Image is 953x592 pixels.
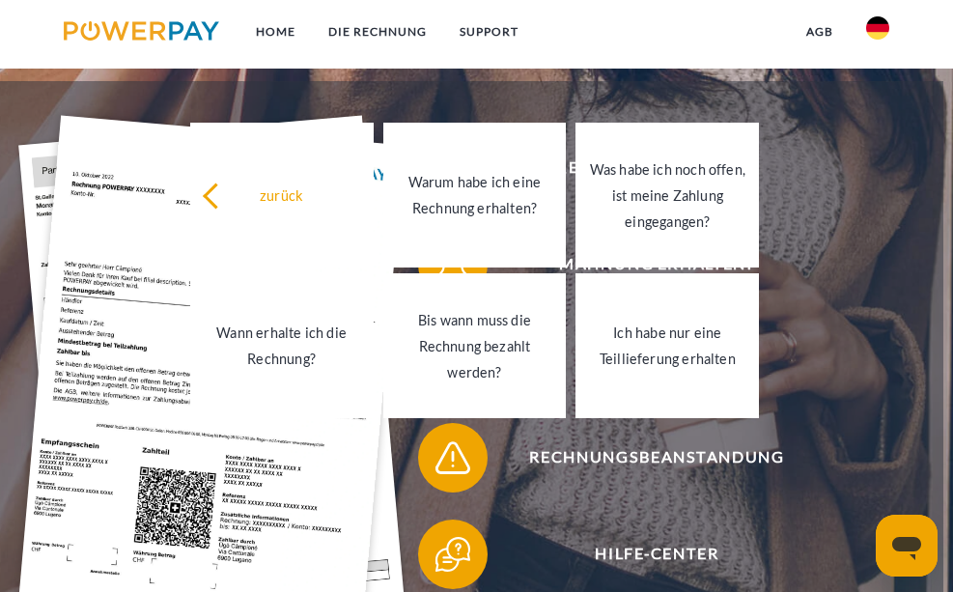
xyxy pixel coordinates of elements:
div: Warum habe ich eine Rechnung erhalten? [395,169,555,221]
img: qb_help.svg [432,533,475,577]
img: qb_warning.svg [432,437,475,480]
a: DIE RECHNUNG [312,14,443,49]
img: de [866,16,889,40]
div: zurück [202,183,362,209]
a: Was habe ich noch offen, ist meine Zahlung eingegangen? [575,123,759,268]
a: Rechnungsbeanstandung [393,419,895,496]
a: agb [790,14,850,49]
span: Rechnungsbeanstandung [444,423,870,493]
span: Hilfe-Center [444,520,870,589]
button: Hilfe-Center [418,520,870,589]
button: Rechnungsbeanstandung [418,423,870,493]
iframe: Schaltfläche zum Öffnen des Messaging-Fensters; Konversation läuft [876,515,938,577]
div: Bis wann muss die Rechnung bezahlt werden? [395,307,555,385]
div: Was habe ich noch offen, ist meine Zahlung eingegangen? [587,156,747,235]
div: Ich habe nur eine Teillieferung erhalten [587,320,747,372]
a: Home [239,14,312,49]
img: logo-powerpay.svg [64,21,219,41]
div: Wann erhalte ich die Rechnung? [202,320,362,372]
a: SUPPORT [443,14,535,49]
